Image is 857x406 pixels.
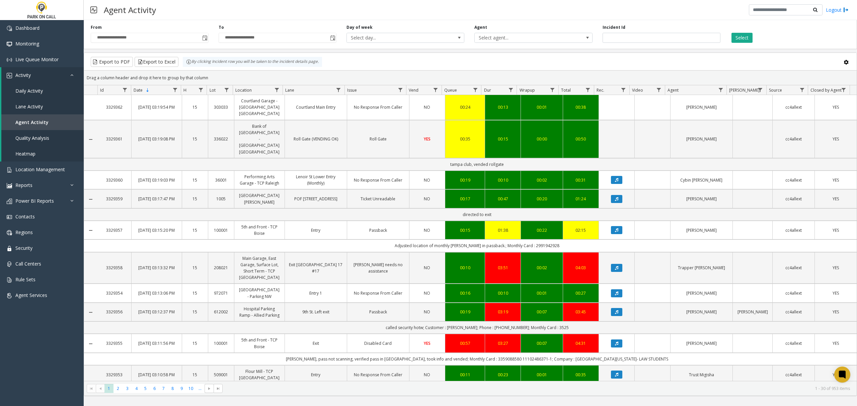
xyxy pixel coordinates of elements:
[272,85,281,94] a: Location Filter Menu
[567,136,595,142] div: 00:50
[7,199,12,204] img: 'icon'
[212,340,230,346] a: 100001
[1,130,84,146] a: Quality Analysis
[15,25,40,31] span: Dashboard
[819,227,853,233] a: YES
[351,196,405,202] a: Ticket Unreadable
[238,368,281,381] a: Flour Mill - TCP [GEOGRAPHIC_DATA]
[489,136,517,142] div: 00:15
[15,88,43,94] span: Daily Activity
[136,265,178,271] a: [DATE] 03:13:32 PM
[675,372,728,378] a: Trust Migisha
[351,309,405,315] a: Passback
[506,85,515,94] a: Dur Filter Menu
[833,372,839,378] span: YES
[201,33,208,42] span: Toggle popup
[7,41,12,47] img: 'icon'
[777,372,810,378] a: cc4allext
[489,227,517,233] a: 01:38
[238,337,281,349] a: 5th and Front - TCP Boise
[603,24,625,30] label: Incident Id
[449,104,481,110] a: 00:24
[15,150,35,157] span: Heatmap
[489,309,517,315] div: 03:19
[113,384,123,393] span: Page 2
[97,239,857,252] td: Adjusted location of monthly [PERSON_NAME] in passback.; Monthly Card : 2991942928
[97,158,857,171] td: tampa club, vended rollgate
[449,372,481,378] div: 00:11
[525,136,559,142] a: 00:00
[7,183,12,188] img: 'icon'
[449,136,481,142] div: 00:35
[619,85,628,94] a: Rec. Filter Menu
[136,290,178,296] a: [DATE] 03:13:06 PM
[833,104,839,110] span: YES
[777,136,810,142] a: cc4allext
[1,67,84,83] a: Activity
[525,372,559,378] a: 00:01
[424,290,430,296] span: NO
[196,85,205,94] a: H Filter Menu
[289,372,343,378] a: Entry
[449,340,481,346] div: 00:57
[449,196,481,202] a: 00:17
[7,26,12,31] img: 'icon'
[675,227,728,233] a: [PERSON_NAME]
[413,227,441,233] a: NO
[819,177,853,183] a: YES
[7,230,12,235] img: 'icon'
[567,227,595,233] a: 02:15
[833,290,839,296] span: YES
[334,85,343,94] a: Lane Filter Menu
[150,384,159,393] span: Page 6
[777,196,810,202] a: cc4allext
[449,177,481,183] div: 00:19
[186,59,191,65] img: infoIcon.svg
[489,265,517,271] div: 03:51
[737,309,768,315] a: [PERSON_NAME]
[424,372,430,378] span: NO
[136,136,178,142] a: [DATE] 03:19:08 PM
[351,177,405,183] a: No Response From Caller
[424,309,430,315] span: NO
[101,177,127,183] a: 3329360
[413,372,441,378] a: NO
[413,196,441,202] a: NO
[489,372,517,378] a: 00:23
[525,309,559,315] a: 00:07
[431,85,440,94] a: Vend Filter Menu
[289,174,343,186] a: Lenoir St Lower Entry (Monthly)
[819,340,853,346] a: YES
[159,384,168,393] span: Page 7
[833,309,839,315] span: YES
[424,136,431,142] span: YES
[136,177,178,183] a: [DATE] 03:19:03 PM
[136,196,178,202] a: [DATE] 03:17:47 PM
[238,306,281,318] a: Hospital Parking Ramp - Allied Parking
[101,290,127,296] a: 3329354
[449,290,481,296] a: 00:16
[238,98,281,117] a: Courtland Garage - [GEOGRAPHIC_DATA] [GEOGRAPHIC_DATA]
[15,261,41,267] span: Call Centers
[675,104,728,110] a: [PERSON_NAME]
[449,265,481,271] div: 00:10
[212,196,230,202] a: 1005
[186,290,204,296] a: 15
[843,6,849,13] img: logout
[136,372,178,378] a: [DATE] 03:10:58 PM
[84,310,97,315] a: Collapse Details
[238,123,281,155] a: Bank of [GEOGRAPHIC_DATA] - [GEOGRAPHIC_DATA] [GEOGRAPHIC_DATA]
[396,85,405,94] a: Issue Filter Menu
[7,246,12,251] img: 'icon'
[567,340,595,346] div: 04:31
[15,103,43,110] span: Lane Activity
[819,196,853,202] a: YES
[15,213,35,220] span: Contacts
[567,196,595,202] a: 01:24
[212,104,230,110] a: 303033
[777,177,810,183] a: cc4allext
[212,372,230,378] a: 509001
[289,340,343,346] a: Exit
